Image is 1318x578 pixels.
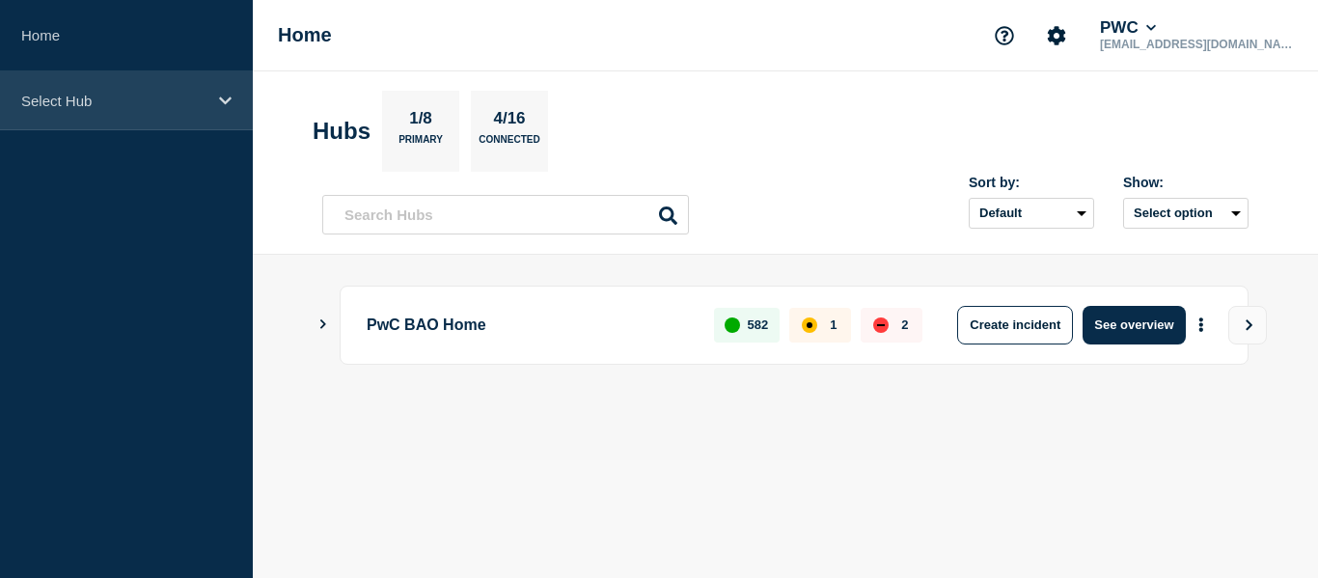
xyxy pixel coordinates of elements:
input: Search Hubs [322,195,689,234]
p: 1 [830,317,837,332]
p: 4/16 [486,109,533,134]
button: View [1228,306,1267,344]
button: Show Connected Hubs [318,317,328,332]
button: PWC [1096,18,1160,38]
div: up [725,317,740,333]
p: 1/8 [402,109,440,134]
button: Support [984,15,1025,56]
p: PwC BAO Home [367,306,692,344]
button: More actions [1189,307,1214,343]
h1: Home [278,24,332,46]
p: 2 [901,317,908,332]
div: affected [802,317,817,333]
div: Sort by: [969,175,1094,190]
p: Select Hub [21,93,206,109]
p: 582 [748,317,769,332]
button: Account settings [1036,15,1077,56]
p: [EMAIL_ADDRESS][DOMAIN_NAME] [1096,38,1297,51]
button: Select option [1123,198,1249,229]
select: Sort by [969,198,1094,229]
h2: Hubs [313,118,371,145]
div: down [873,317,889,333]
div: Show: [1123,175,1249,190]
button: See overview [1083,306,1185,344]
p: Connected [479,134,539,154]
p: Primary [398,134,443,154]
button: Create incident [957,306,1073,344]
